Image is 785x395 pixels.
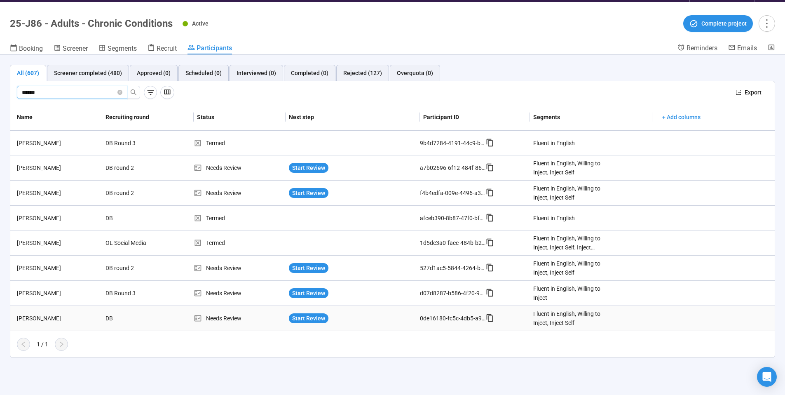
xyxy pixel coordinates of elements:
div: Needs Review [194,314,286,323]
div: Fluent in English, Willing to Inject, Inject Self [533,184,609,202]
div: Interviewed (0) [237,68,276,78]
h1: 25-J86 - Adults - Chronic Conditions [10,18,173,29]
th: Next step [286,104,420,131]
button: left [17,338,30,351]
span: right [58,341,65,348]
div: DB round 2 [102,185,164,201]
a: Screener [54,44,88,54]
div: All (607) [17,68,39,78]
div: Needs Review [194,163,286,172]
div: Termed [194,214,286,223]
div: Termed [194,139,286,148]
div: [PERSON_NAME] [14,139,102,148]
div: Fluent in English, Willing to Inject, Inject Self [533,259,609,277]
span: Complete project [701,19,747,28]
div: [PERSON_NAME] [14,314,102,323]
div: Termed [194,238,286,247]
span: left [20,341,27,348]
span: Recruit [157,45,177,52]
span: Active [192,20,209,27]
div: 527d1ac5-5844-4264-b199-194cd87027ac [420,263,486,273]
div: Completed (0) [291,68,328,78]
span: Start Review [292,163,325,172]
div: DB [102,210,164,226]
div: [PERSON_NAME] [14,163,102,172]
div: Fluent in English [533,214,575,223]
a: Recruit [148,44,177,54]
div: DB round 2 [102,260,164,276]
button: search [127,86,140,99]
th: Recruiting round [102,104,194,131]
span: close-circle [117,89,122,96]
th: Name [10,104,102,131]
button: Start Review [289,188,328,198]
a: Booking [10,44,43,54]
div: DB Round 3 [102,135,164,151]
div: Needs Review [194,263,286,273]
a: Participants [187,44,232,54]
div: f4b4edfa-009e-4496-a36f-de56aa70cf19 [420,188,486,197]
span: Screener [63,45,88,52]
div: Fluent in English, Willing to Inject, Inject Self, Inject Others, Inject Animals [533,234,609,252]
div: Open Intercom Messenger [757,367,777,387]
span: Booking [19,45,43,52]
span: Start Review [292,289,325,298]
div: 9b4d7284-4191-44c9-b993-b671a9c5caf6 [420,139,486,148]
span: Start Review [292,188,325,197]
span: more [761,18,772,29]
div: Scheduled (0) [185,68,222,78]
span: Export [745,88,762,97]
div: [PERSON_NAME] [14,214,102,223]
span: Reminders [687,44,717,52]
button: Complete project [683,15,753,32]
a: Segments [98,44,137,54]
span: + Add columns [662,113,701,122]
div: [PERSON_NAME] [14,263,102,273]
div: Fluent in English, Willing to Inject, Inject Self [533,159,609,177]
div: Rejected (127) [343,68,382,78]
span: Start Review [292,314,325,323]
div: DB round 2 [102,160,164,176]
th: Participant ID [420,104,530,131]
span: Emails [737,44,757,52]
div: a7b02696-6f12-484f-862f-5a2e208834b1 [420,163,486,172]
span: Start Review [292,263,325,273]
button: Start Review [289,163,328,173]
div: 1 / 1 [37,340,48,349]
button: Start Review [289,263,328,273]
div: DB [102,310,164,326]
span: Participants [197,44,232,52]
button: right [55,338,68,351]
div: 0de16180-fc5c-4db5-a981-8f7a9098b040 [420,314,486,323]
div: [PERSON_NAME] [14,238,102,247]
button: Start Review [289,288,328,298]
button: more [759,15,775,32]
div: d07d8287-b586-4f20-95b7-bc4f6442e843 [420,289,486,298]
div: OL Social Media [102,235,164,251]
div: [PERSON_NAME] [14,289,102,298]
div: Fluent in English [533,139,575,148]
div: Fluent in English, Willing to Inject, Inject Self [533,309,609,327]
button: + Add columns [656,111,707,124]
th: Segments [530,104,652,131]
th: Status [194,104,286,131]
a: Emails [728,44,757,54]
span: Segments [108,45,137,52]
div: [PERSON_NAME] [14,188,102,197]
span: export [736,89,741,95]
div: DB Round 3 [102,285,164,301]
span: search [130,89,137,96]
div: Needs Review [194,289,286,298]
div: Fluent in English, Willing to Inject [533,284,609,302]
button: Start Review [289,313,328,323]
div: 1d5dc3a0-faee-484b-b241-992b4acf8585 [420,238,486,247]
a: Reminders [677,44,717,54]
div: Approved (0) [137,68,171,78]
div: afceb390-8b87-47f0-bf47-6d309fbe385b [420,214,486,223]
span: close-circle [117,90,122,95]
div: Screener completed (480) [54,68,122,78]
div: Needs Review [194,188,286,197]
div: Overquota (0) [397,68,433,78]
button: exportExport [729,86,768,99]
